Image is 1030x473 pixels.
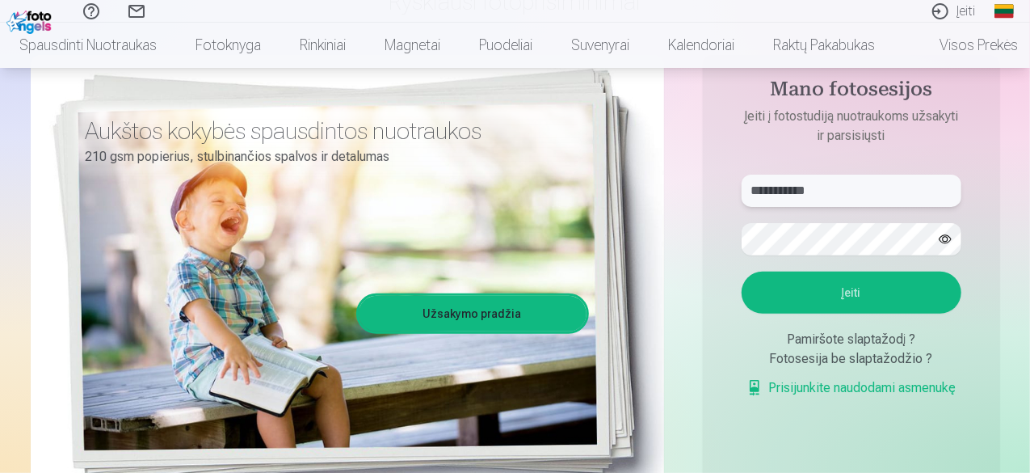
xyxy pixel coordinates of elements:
[552,23,649,68] a: Suvenyrai
[746,378,956,398] a: Prisijunkite naudodami asmenukę
[754,23,894,68] a: Raktų pakabukas
[359,296,586,332] a: Užsakymo pradžia
[742,330,961,349] div: Pamiršote slaptažodį ?
[649,23,754,68] a: Kalendoriai
[725,107,977,146] p: Įeiti į fotostudiją nuotraukoms užsakyti ir parsisiųsti
[86,116,577,146] h3: Aukštos kokybės spausdintos nuotraukos
[280,23,365,68] a: Rinkiniai
[460,23,552,68] a: Puodeliai
[86,146,577,168] p: 210 gsm popierius, stulbinančios spalvos ir detalumas
[6,6,56,34] img: /fa2
[742,272,961,314] button: Įeiti
[365,23,460,68] a: Magnetai
[742,349,961,369] div: Fotosesija be slaptažodžio ?
[725,78,977,107] h4: Mano fotosesijos
[176,23,280,68] a: Fotoknyga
